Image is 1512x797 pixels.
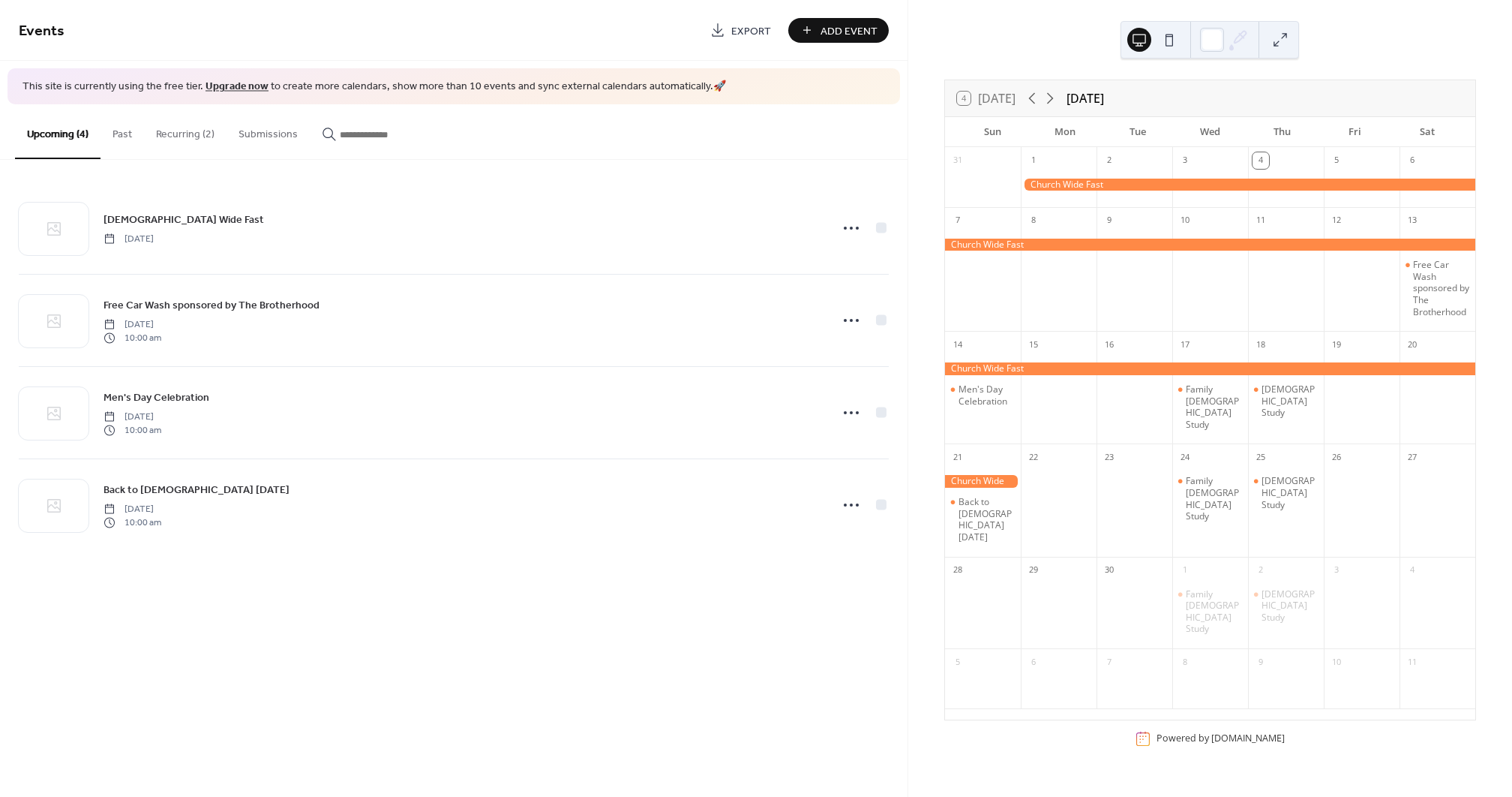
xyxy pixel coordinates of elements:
a: Free Car Wash sponsored by The Brotherhood [103,296,319,314]
div: 9 [1252,654,1269,670]
div: 31 [949,152,966,169]
span: 10:00 am [103,516,161,530]
div: 28 [949,562,966,579]
span: 10:00 am [103,332,161,345]
div: 5 [1328,152,1345,169]
div: Family Bible Study [1172,383,1248,430]
div: 18 [1252,336,1269,353]
span: [DATE] [103,317,161,331]
div: 5 [949,654,966,670]
span: [DATE] [103,232,154,245]
div: 10 [1177,212,1193,229]
div: Men's Day Celebration [958,383,1015,407]
div: 1 [1025,152,1042,169]
div: Family [DEMOGRAPHIC_DATA] Study [1186,383,1242,430]
a: Back to [DEMOGRAPHIC_DATA] [DATE] [103,481,289,498]
div: 29 [1025,562,1042,579]
div: 27 [1404,449,1420,465]
div: 8 [1025,212,1042,229]
button: Recurring (2) [144,104,226,158]
div: Back to Church Sunday [945,496,1021,543]
div: 11 [1404,654,1420,670]
div: 7 [949,212,966,229]
div: Wed [1174,117,1246,147]
div: Free Car Wash sponsored by The Brotherhood [1399,259,1475,317]
div: 7 [1101,654,1117,670]
div: [DEMOGRAPHIC_DATA] Study [1261,475,1318,510]
div: 2 [1101,152,1117,169]
div: 14 [949,336,966,353]
div: 3 [1328,562,1345,579]
a: [DOMAIN_NAME] [1211,732,1285,745]
div: Men's Day Celebration [945,383,1021,407]
div: 6 [1404,152,1420,169]
button: Past [100,104,144,158]
a: [DEMOGRAPHIC_DATA] Wide Fast [103,211,264,228]
a: Upgrade now [205,77,268,97]
div: 22 [1025,449,1042,465]
div: Powered by [1156,732,1285,745]
div: Family Bible Study [1172,475,1248,522]
div: [DEMOGRAPHIC_DATA] Study [1261,383,1318,419]
div: [DEMOGRAPHIC_DATA] Study [1261,588,1318,624]
div: 30 [1101,562,1117,579]
div: Bible Study [1248,588,1324,624]
div: Church Wide Fast [945,239,1475,251]
div: Bible Study [1248,475,1324,510]
div: Family [DEMOGRAPHIC_DATA] Study [1186,588,1242,635]
div: Tue [1102,117,1174,147]
div: Back to [DEMOGRAPHIC_DATA] [DATE] [958,496,1015,543]
a: Export [699,18,782,43]
span: Men's Day Celebration [103,389,209,405]
div: 1 [1177,562,1193,579]
div: Fri [1318,117,1390,147]
span: [DEMOGRAPHIC_DATA] Wide Fast [103,212,264,227]
div: 9 [1101,212,1117,229]
span: Events [19,17,64,46]
div: 11 [1252,212,1269,229]
div: 4 [1252,152,1269,169]
span: Back to [DEMOGRAPHIC_DATA] [DATE] [103,482,289,498]
div: 3 [1177,152,1193,169]
div: 15 [1025,336,1042,353]
div: Thu [1246,117,1318,147]
span: [DATE] [103,502,161,516]
div: Bible Study [1248,383,1324,419]
span: 10:00 am [103,424,161,438]
div: Family [DEMOGRAPHIC_DATA] Study [1186,475,1242,522]
div: Sun [957,117,1029,147]
span: Add Event [820,23,877,39]
div: 19 [1328,336,1345,353]
div: 23 [1101,449,1117,465]
div: 2 [1252,562,1269,579]
div: 4 [1404,562,1420,579]
span: Export [731,23,771,39]
div: 24 [1177,449,1193,465]
div: 21 [949,449,966,465]
div: 25 [1252,449,1269,465]
span: This site is currently using the free tier. to create more calendars, show more than 10 events an... [22,80,726,95]
div: 8 [1177,654,1193,670]
div: Sat [1391,117,1463,147]
div: Free Car Wash sponsored by The Brotherhood [1413,259,1469,317]
button: Add Event [788,18,889,43]
button: Submissions [226,104,310,158]
div: Church Wide Fast [1021,179,1475,191]
div: Family Bible Study [1172,588,1248,635]
div: 17 [1177,336,1193,353]
div: Church Wide Fast [945,362,1475,375]
div: 12 [1328,212,1345,229]
div: Mon [1029,117,1101,147]
span: [DATE] [103,410,161,423]
div: 6 [1025,654,1042,670]
div: 10 [1328,654,1345,670]
div: Church Wide Fast [945,475,1021,488]
div: 20 [1404,336,1420,353]
a: Men's Day Celebration [103,389,209,406]
div: 26 [1328,449,1345,465]
button: Upcoming (4) [15,104,100,159]
div: 13 [1404,212,1420,229]
div: 16 [1101,336,1117,353]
